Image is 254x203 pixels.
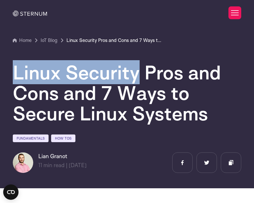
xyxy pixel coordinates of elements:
[38,152,87,160] h6: Lian Granot
[69,162,87,168] span: [DATE]
[38,162,42,168] span: 11
[41,37,58,44] a: IoT Blog
[13,134,49,142] a: Fundamentals
[38,162,67,168] span: min read |
[13,37,32,44] a: Home
[3,184,19,200] button: Open CMP widget
[51,134,75,142] a: How Tos
[228,6,241,19] button: Toggle Menu
[66,37,162,44] a: Linux Security Pros and Cons and 7 Ways to Secure Linux Systems
[13,152,33,173] img: Lian Granot
[13,62,242,124] h1: Linux Security Pros and Cons and 7 Ways to Secure Linux Systems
